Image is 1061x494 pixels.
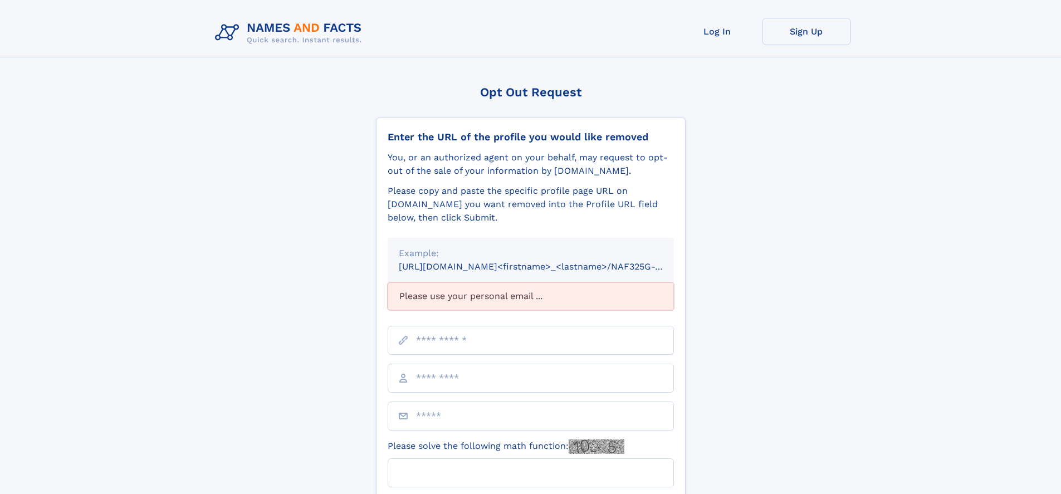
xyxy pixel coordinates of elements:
a: Sign Up [762,18,851,45]
div: Example: [399,247,663,260]
a: Log In [673,18,762,45]
div: Enter the URL of the profile you would like removed [388,131,674,143]
div: Please copy and paste the specific profile page URL on [DOMAIN_NAME] you want removed into the Pr... [388,184,674,224]
div: Opt Out Request [376,85,686,99]
div: You, or an authorized agent on your behalf, may request to opt-out of the sale of your informatio... [388,151,674,178]
div: Please use your personal email ... [388,282,674,310]
small: [URL][DOMAIN_NAME]<firstname>_<lastname>/NAF325G-xxxxxxxx [399,261,695,272]
label: Please solve the following math function: [388,439,624,454]
img: Logo Names and Facts [211,18,371,48]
